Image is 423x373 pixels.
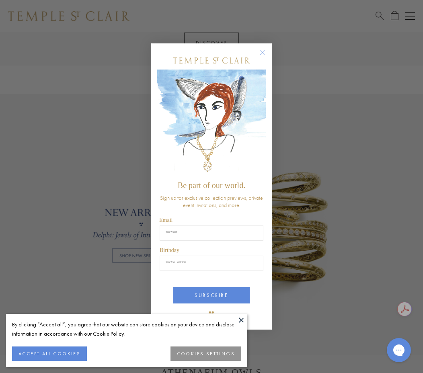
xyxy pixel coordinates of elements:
[160,194,263,209] span: Sign up for exclusive collection previews, private event invitations, and more.
[170,346,241,361] button: COOKIES SETTINGS
[261,51,271,61] button: Close dialog
[12,346,87,361] button: ACCEPT ALL COOKIES
[173,287,250,303] button: SUBSCRIBE
[173,57,250,64] img: Temple St. Clair
[178,181,245,190] span: Be part of our world.
[160,247,179,253] span: Birthday
[203,305,220,322] img: TSC
[383,335,415,365] iframe: Gorgias live chat messenger
[12,320,241,338] div: By clicking “Accept all”, you agree that our website can store cookies on your device and disclos...
[159,217,172,223] span: Email
[157,70,266,177] img: c4a9eb12-d91a-4d4a-8ee0-386386f4f338.jpeg
[160,225,263,241] input: Email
